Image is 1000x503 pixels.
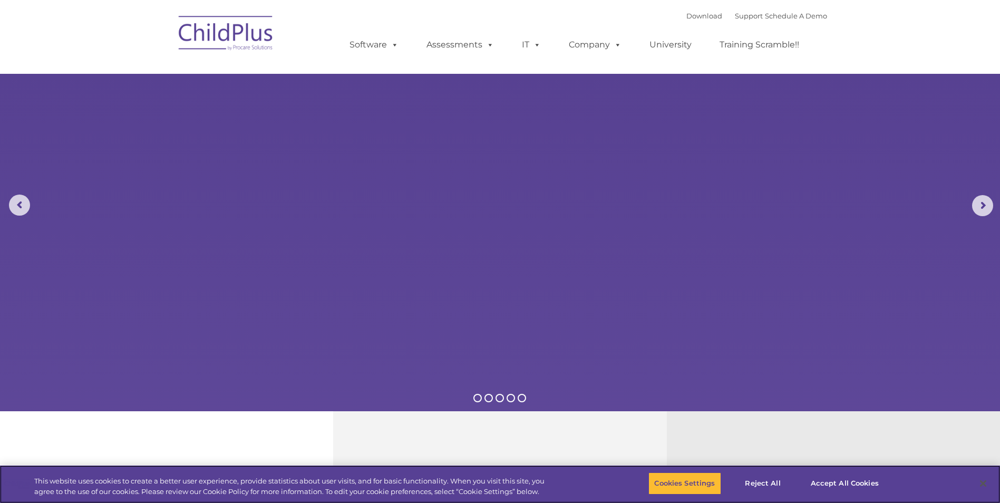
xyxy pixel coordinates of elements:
[735,12,763,20] a: Support
[765,12,827,20] a: Schedule A Demo
[147,113,191,121] span: Phone number
[686,12,827,20] font: |
[805,472,885,495] button: Accept All Cookies
[339,34,409,55] a: Software
[34,476,550,497] div: This website uses cookies to create a better user experience, provide statistics about user visit...
[648,472,721,495] button: Cookies Settings
[639,34,702,55] a: University
[511,34,551,55] a: IT
[972,472,995,495] button: Close
[558,34,632,55] a: Company
[686,12,722,20] a: Download
[730,472,796,495] button: Reject All
[416,34,504,55] a: Assessments
[709,34,810,55] a: Training Scramble!!
[173,8,279,61] img: ChildPlus by Procare Solutions
[147,70,179,78] span: Last name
